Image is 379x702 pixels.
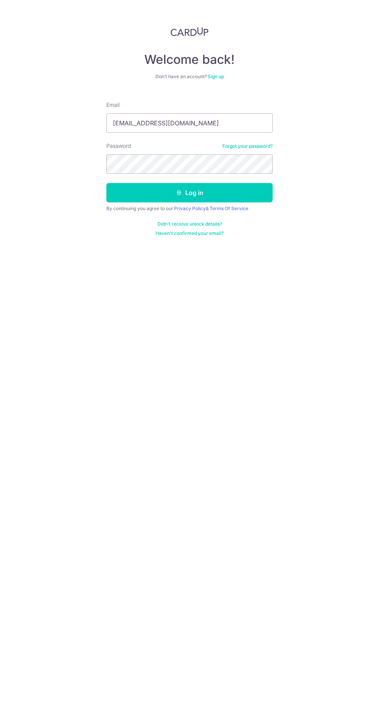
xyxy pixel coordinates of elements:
[106,74,273,80] div: Don’t have an account?
[106,113,273,133] input: Enter your Email
[208,74,224,79] a: Sign up
[174,205,206,211] a: Privacy Policy
[171,27,208,36] img: CardUp Logo
[157,221,222,227] a: Didn't receive unlock details?
[210,205,248,211] a: Terms Of Service
[106,52,273,67] h4: Welcome back!
[106,101,120,109] label: Email
[106,205,273,212] div: By continuing you agree to our &
[222,143,273,149] a: Forgot your password?
[106,183,273,202] button: Log in
[155,230,224,236] a: Haven't confirmed your email?
[106,142,131,150] label: Password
